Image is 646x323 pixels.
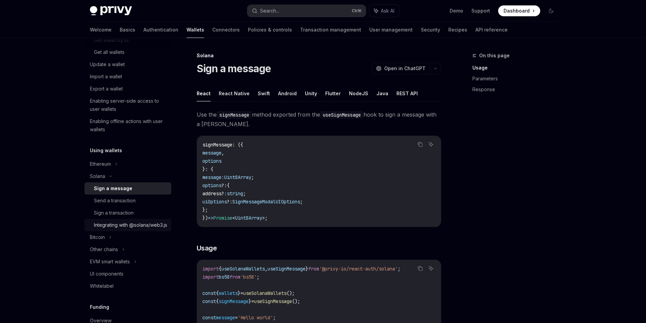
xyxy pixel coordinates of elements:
a: API reference [475,22,508,38]
button: Copy the contents from the code block [416,264,425,273]
span: import [202,274,219,280]
span: import [202,266,219,272]
div: Ethereum [90,160,111,168]
span: address? [202,190,224,197]
a: Update a wallet [84,58,171,70]
div: Bitcoin [90,233,105,241]
div: Sign a transaction [94,209,134,217]
span: Ctrl K [352,8,362,14]
div: Update a wallet [90,60,125,68]
div: Send a transaction [94,197,136,205]
span: useSolanaWallets [243,290,287,296]
img: dark logo [90,6,132,16]
span: ; [265,215,268,221]
div: Enabling server-side access to user wallets [90,97,167,113]
button: Search...CtrlK [247,5,366,17]
div: Whitelabel [90,282,114,290]
span: 'bs58' [240,274,257,280]
span: < [232,215,235,221]
div: Search... [260,7,279,15]
code: signMessage [217,111,252,119]
a: Connectors [212,22,240,38]
span: ; [243,190,246,197]
span: options [202,182,221,188]
a: Get all wallets [84,46,171,58]
button: Open in ChatGPT [372,63,430,74]
span: ; [398,266,400,272]
a: Enabling server-side access to user wallets [84,95,171,115]
a: Support [471,7,490,14]
span: const [202,315,216,321]
div: Import a wallet [90,73,122,81]
a: User management [369,22,413,38]
a: Enabling offline actions with user wallets [84,115,171,136]
a: Basics [120,22,135,38]
span: ; [251,174,254,180]
a: Security [421,22,440,38]
a: Transaction management [300,22,361,38]
span: { [216,298,219,304]
h5: Using wallets [90,146,122,155]
code: useSignMessage [320,111,364,119]
a: Demo [450,7,463,14]
span: signMessage [219,298,249,304]
span: { [227,182,230,188]
span: }: { [202,166,213,172]
span: useSignMessage [268,266,306,272]
span: }) [202,215,208,221]
span: from [308,266,319,272]
button: Toggle dark mode [546,5,556,16]
span: ; [273,315,276,321]
a: Whitelabel [84,280,171,292]
button: Ask AI [427,140,435,149]
div: Integrating with @solana/web3.js [94,221,167,229]
span: { [219,266,221,272]
span: from [230,274,240,280]
span: = [235,315,238,321]
h5: Funding [90,303,109,311]
span: message [202,150,221,156]
span: Dashboard [504,7,530,14]
span: options [202,158,221,164]
span: wallets [219,290,238,296]
button: Ask AI [369,5,399,17]
span: Promise [213,215,232,221]
span: ; [257,274,259,280]
button: Copy the contents from the code block [416,140,425,149]
a: Response [472,84,562,95]
button: Android [278,85,297,101]
span: useSolanaWallets [221,266,265,272]
span: message [216,315,235,321]
a: Parameters [472,73,562,84]
button: REST API [396,85,418,101]
span: On this page [479,52,510,60]
span: , [221,150,224,156]
span: : ({ [232,142,243,148]
a: Wallets [187,22,204,38]
a: Send a transaction [84,195,171,207]
button: Swift [258,85,270,101]
span: useSignMessage [254,298,292,304]
span: } [249,298,251,304]
button: Ask AI [427,264,435,273]
span: } [306,266,308,272]
span: ?: [221,182,227,188]
a: UI components [84,268,171,280]
a: Usage [472,62,562,73]
button: Flutter [325,85,341,101]
button: React Native [219,85,250,101]
span: > [262,215,265,221]
a: Recipes [448,22,467,38]
span: uiOptions [202,199,227,205]
span: signMessage [202,142,232,148]
div: Other chains [90,245,118,254]
a: Dashboard [498,5,540,16]
div: EVM smart wallets [90,258,130,266]
span: const [202,298,216,304]
a: Import a wallet [84,70,171,83]
span: const [202,290,216,296]
span: SignMessageModalUIOptions [232,199,300,205]
button: Java [376,85,388,101]
span: string [227,190,243,197]
button: NodeJS [349,85,368,101]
